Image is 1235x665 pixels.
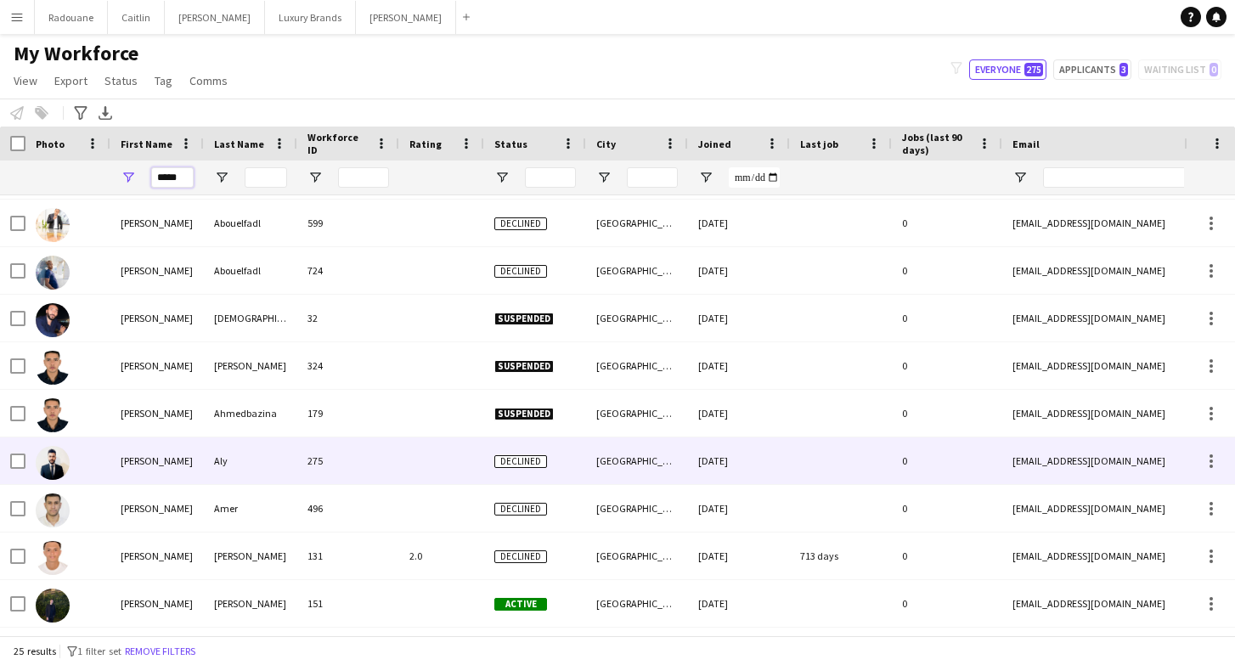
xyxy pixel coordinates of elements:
div: 0 [892,437,1002,484]
div: [PERSON_NAME] [110,247,204,294]
img: Ahmed Ayman [36,589,70,623]
img: Ahmed Ayman [36,541,70,575]
div: Amer [204,485,297,532]
a: Comms [183,70,234,92]
div: 275 [297,437,399,484]
span: Photo [36,138,65,150]
div: [DATE] [688,580,790,627]
div: 324 [297,342,399,389]
span: Tag [155,73,172,88]
div: 0 [892,485,1002,532]
button: [PERSON_NAME] [356,1,456,34]
button: Remove filters [121,642,199,661]
div: [GEOGRAPHIC_DATA] [586,342,688,389]
span: My Workforce [14,41,138,66]
input: Last Name Filter Input [245,167,287,188]
div: [DATE] [688,485,790,532]
button: [PERSON_NAME] [165,1,265,34]
span: Workforce ID [307,131,369,156]
div: 0 [892,247,1002,294]
span: Declined [494,455,547,468]
a: Status [98,70,144,92]
span: View [14,73,37,88]
div: [PERSON_NAME] [110,485,204,532]
div: [GEOGRAPHIC_DATA] [586,580,688,627]
div: 0 [892,533,1002,579]
span: Active [494,598,547,611]
div: [PERSON_NAME] [204,580,297,627]
div: 724 [297,247,399,294]
div: 0 [892,200,1002,246]
a: Export [48,70,94,92]
button: Open Filter Menu [214,170,229,185]
div: [GEOGRAPHIC_DATA] [586,295,688,341]
span: Jobs (last 90 days) [902,131,972,156]
button: Everyone275 [969,59,1046,80]
div: Abouelfadl [204,247,297,294]
div: [PERSON_NAME] [204,533,297,579]
div: 0 [892,295,1002,341]
span: Suspended [494,313,554,325]
app-action-btn: Advanced filters [70,103,91,123]
span: Status [104,73,138,88]
img: Ahmed Abouelfadl [36,208,70,242]
input: Status Filter Input [525,167,576,188]
app-action-btn: Export XLSX [95,103,116,123]
span: City [596,138,616,150]
div: 131 [297,533,399,579]
div: [GEOGRAPHIC_DATA] [586,247,688,294]
span: Comms [189,73,228,88]
span: 1 filter set [77,645,121,657]
button: Open Filter Menu [1012,170,1028,185]
div: [DATE] [688,437,790,484]
div: 0 [892,390,1002,437]
img: Ahmed Ahmed bazina [36,351,70,385]
span: Status [494,138,527,150]
div: [DATE] [688,533,790,579]
div: 2.0 [399,533,484,579]
button: Open Filter Menu [698,170,713,185]
div: Aly [204,437,297,484]
div: [PERSON_NAME] [110,437,204,484]
img: Ahmed Adham [36,303,70,337]
input: Workforce ID Filter Input [338,167,389,188]
span: Declined [494,503,547,516]
div: [DATE] [688,390,790,437]
div: [DEMOGRAPHIC_DATA] [204,295,297,341]
img: Ahmed Aly [36,446,70,480]
span: Last job [800,138,838,150]
div: [DATE] [688,342,790,389]
span: Last Name [214,138,264,150]
div: [GEOGRAPHIC_DATA] [586,390,688,437]
div: [DATE] [688,247,790,294]
span: Export [54,73,87,88]
span: Rating [409,138,442,150]
div: 0 [892,580,1002,627]
input: Joined Filter Input [729,167,780,188]
button: Open Filter Menu [596,170,612,185]
div: Ahmedbazina [204,390,297,437]
img: Ahmed Ahmedbazina [36,398,70,432]
div: [DATE] [688,295,790,341]
div: 713 days [790,533,892,579]
a: Tag [148,70,179,92]
input: City Filter Input [627,167,678,188]
button: Caitlin [108,1,165,34]
span: Email [1012,138,1040,150]
img: Ahmed Amer [36,493,70,527]
div: 179 [297,390,399,437]
div: [PERSON_NAME] [110,533,204,579]
div: [PERSON_NAME] [110,342,204,389]
img: Ahmed Abouelfadl [36,256,70,290]
div: [DATE] [688,200,790,246]
button: Open Filter Menu [494,170,510,185]
div: [GEOGRAPHIC_DATA] [586,437,688,484]
div: [GEOGRAPHIC_DATA] [586,200,688,246]
button: Applicants3 [1053,59,1131,80]
button: Radouane [35,1,108,34]
a: View [7,70,44,92]
span: Joined [698,138,731,150]
span: Declined [494,217,547,230]
div: 151 [297,580,399,627]
div: [PERSON_NAME] [110,295,204,341]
